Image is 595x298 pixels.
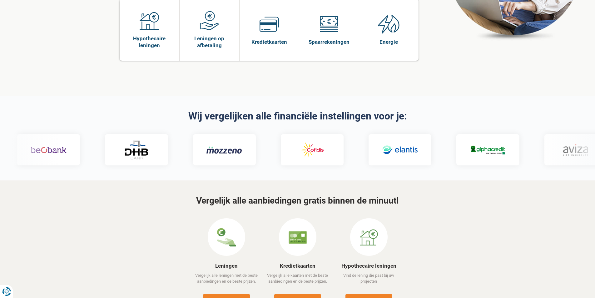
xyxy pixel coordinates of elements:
[341,263,396,269] a: Hypothecaire leningen
[288,228,307,247] img: Kredietkaarten
[334,273,404,290] p: Vind de lening die past bij uw projecten
[191,273,261,290] p: Vergelijk alle leningen met de beste aanbiedingen en de beste prijzen.
[382,141,418,159] img: Elantis
[217,228,236,247] img: Leningen
[120,196,476,206] h3: Vergelijk alle aanbiedingen gratis binnen de minuut!
[262,273,333,290] p: Vergelijk alle kaarten met de beste aanbiedingen en de beste prijzen.
[120,111,476,122] h2: Wij vergelijken alle financiële instellingen voor je:
[183,35,236,49] span: Leningen op afbetaling
[379,38,398,45] span: Energie
[124,140,149,159] img: DHB Bank
[260,14,279,34] img: Kredietkaarten
[206,146,242,154] img: Mozzeno
[470,144,506,155] img: Alphacredit
[319,14,339,34] img: Spaarrekeningen
[140,11,159,30] img: Hypothecaire leningen
[280,263,315,269] a: Kredietkaarten
[123,35,176,49] span: Hypothecaire leningen
[378,14,400,34] img: Energie
[215,263,238,269] a: Leningen
[309,38,350,45] span: Spaarrekeningen
[359,228,378,247] img: Hypothecaire leningen
[251,38,287,45] span: Kredietkaarten
[200,11,219,30] img: Leningen op afbetaling
[294,141,330,159] img: Cofidis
